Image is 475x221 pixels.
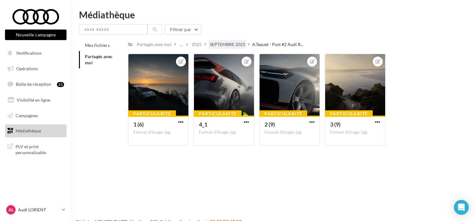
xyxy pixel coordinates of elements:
[192,41,202,48] div: 2025
[259,110,307,117] div: Particularité
[4,124,68,137] a: Médiathèque
[199,121,207,128] span: 4_1
[265,121,275,128] span: 2 (9)
[16,113,38,118] span: Campagnes
[8,207,14,213] span: AL
[210,41,245,48] div: SEPTEMBRE 2025
[18,207,59,213] p: Audi LORIENT
[194,110,242,117] div: Particularité
[17,97,50,103] span: Visibilité en ligne
[199,130,249,135] div: Format d'image: jpg
[16,142,64,156] span: PLV et print personnalisable
[454,200,469,215] div: Open Intercom Messenger
[4,77,68,91] a: Boîte de réception31
[5,204,67,216] a: AL Audi LORIENT
[137,41,172,48] div: Partagés avec moi
[16,81,51,87] span: Boîte de réception
[330,121,340,128] span: 3 (9)
[252,41,303,48] span: A.Taquet - Post #2 Audi R...
[265,130,315,135] div: Format d'image: jpg
[4,62,68,75] a: Opérations
[4,109,68,122] a: Campagnes
[16,50,42,56] span: Notifications
[133,121,144,128] span: 1 (6)
[79,10,468,19] div: Médiathèque
[4,94,68,107] a: Visibilité en ligne
[325,110,373,117] div: Particularité
[330,130,380,135] div: Format d'image: jpg
[85,54,113,65] span: Partagés avec moi
[16,128,41,133] span: Médiathèque
[4,140,68,158] a: PLV et print personnalisable
[57,82,64,87] div: 31
[5,30,67,40] button: Nouvelle campagne
[16,66,38,71] span: Opérations
[85,43,110,48] span: Mes fichiers
[178,40,184,49] div: ...
[133,130,183,135] div: Format d'image: jpg
[165,24,201,35] button: Filtrer par
[4,47,65,60] button: Notifications
[128,110,176,117] div: Particularité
